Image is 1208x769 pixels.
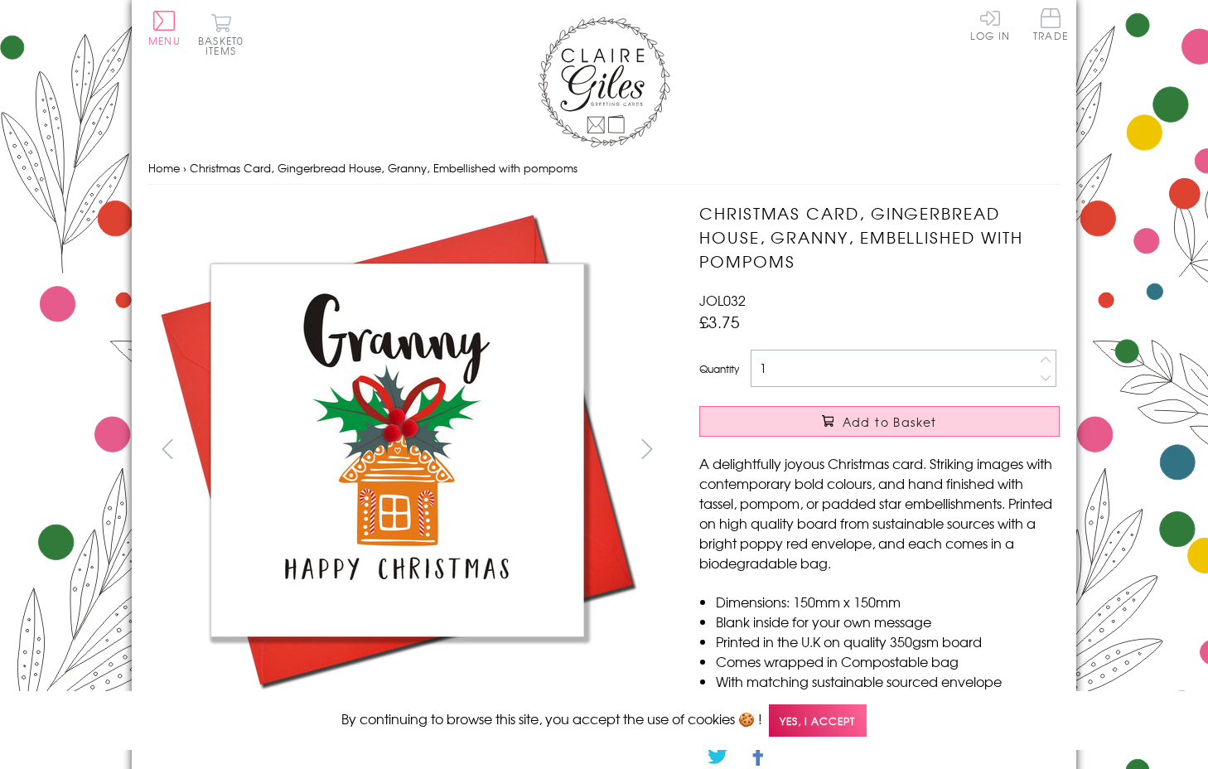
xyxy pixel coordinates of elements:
[148,430,186,467] button: prev
[716,651,1060,671] li: Comes wrapped in Compostable bag
[148,11,181,46] button: Menu
[699,201,1060,273] h1: Christmas Card, Gingerbread House, Granny, Embellished with pompoms
[148,160,180,176] a: Home
[699,406,1060,437] button: Add to Basket
[699,310,740,333] span: £3.75
[1033,8,1068,44] a: Trade
[666,201,1163,699] img: Christmas Card, Gingerbread House, Granny, Embellished with pompoms
[205,33,244,58] span: 0 items
[190,160,577,176] span: Christmas Card, Gingerbread House, Granny, Embellished with pompoms
[970,8,1010,41] a: Log In
[716,592,1060,612] li: Dimensions: 150mm x 150mm
[148,33,181,48] span: Menu
[716,671,1060,691] li: With matching sustainable sourced envelope
[183,160,186,176] span: ›
[699,453,1060,573] p: A delightfully joyous Christmas card. Striking images with contemporary bold colours, and hand fi...
[1033,8,1068,41] span: Trade
[699,290,746,310] span: JOL032
[148,201,645,699] img: Christmas Card, Gingerbread House, Granny, Embellished with pompoms
[538,17,670,148] img: Claire Giles Greetings Cards
[716,631,1060,651] li: Printed in the U.K on quality 350gsm board
[198,13,244,56] button: Basket0 items
[699,361,739,376] label: Quantity
[769,704,867,737] span: Yes, I accept
[843,414,937,430] span: Add to Basket
[629,430,666,467] button: next
[716,612,1060,631] li: Blank inside for your own message
[148,152,1060,186] nav: breadcrumbs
